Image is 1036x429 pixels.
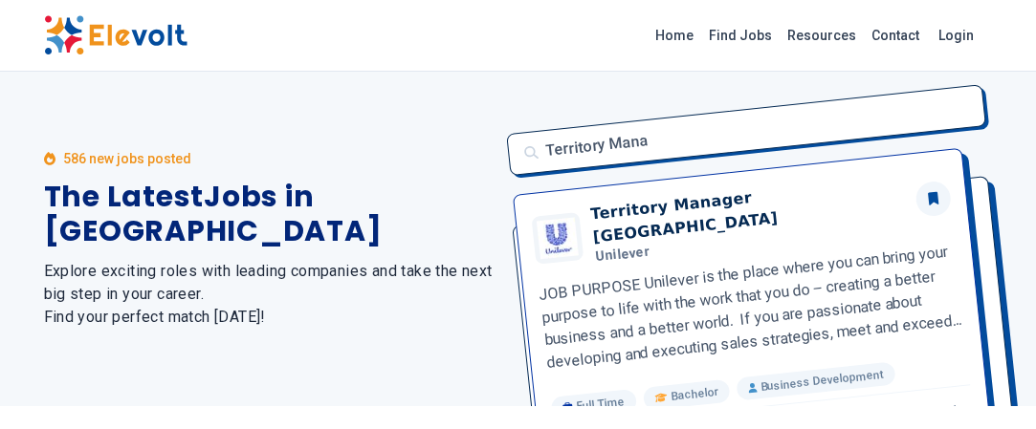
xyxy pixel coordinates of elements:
h1: The Latest Jobs in [GEOGRAPHIC_DATA] [44,180,496,248]
a: Find Jobs [701,20,780,51]
a: Home [648,20,701,51]
a: Resources [780,20,864,51]
a: Login [927,16,985,54]
img: Elevolt [44,15,187,55]
a: Contact [864,20,927,51]
p: 586 new jobs posted [63,149,191,168]
h2: Explore exciting roles with leading companies and take the next big step in your career. Find you... [44,260,496,329]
